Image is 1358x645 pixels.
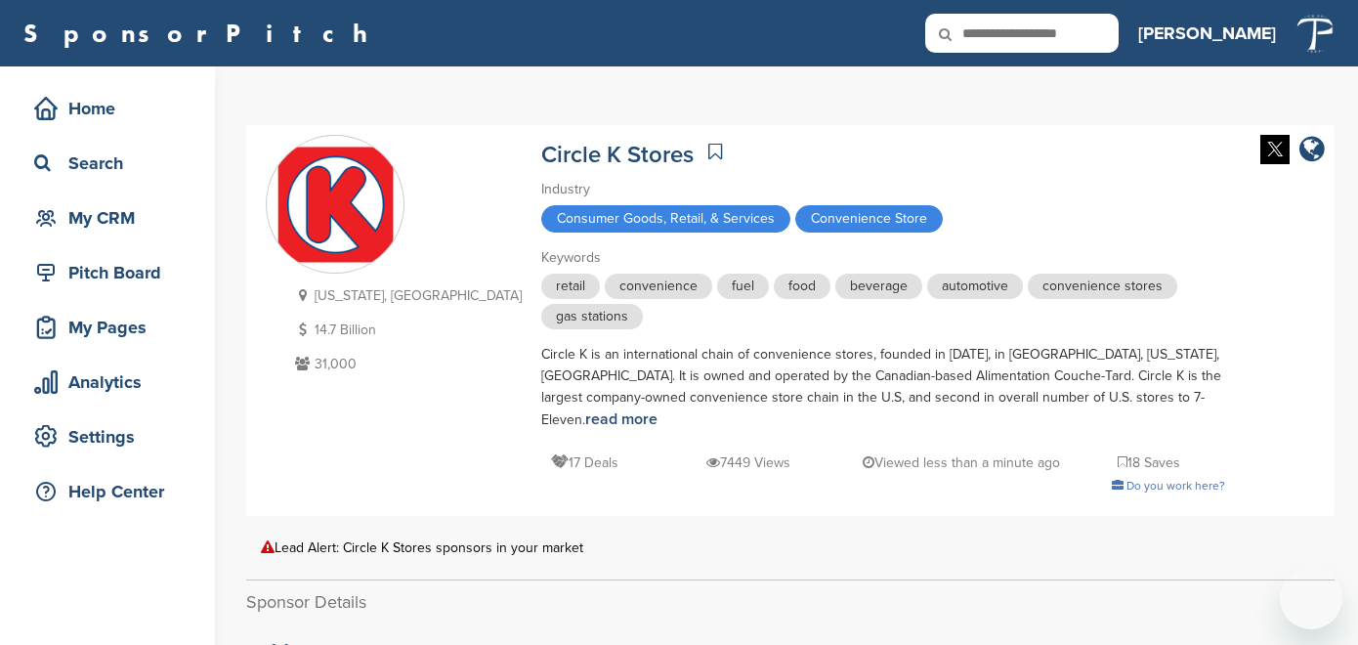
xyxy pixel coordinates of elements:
div: Help Center [29,474,195,509]
div: Keywords [541,247,1225,269]
a: Analytics [20,360,195,405]
p: Viewed less than a minute ago [863,451,1060,475]
p: 7449 Views [706,451,790,475]
a: [PERSON_NAME] [1138,12,1276,55]
a: SponsorPitch [23,21,380,46]
span: Consumer Goods, Retail, & Services [541,205,790,233]
span: fuel [717,274,769,299]
a: Help Center [20,469,195,514]
p: 17 Deals [551,451,618,475]
a: My CRM [20,195,195,240]
div: My Pages [29,310,195,345]
a: Circle K Stores [541,141,694,169]
p: [US_STATE], [GEOGRAPHIC_DATA] [290,283,522,308]
h3: [PERSON_NAME] [1138,20,1276,47]
a: company link [1299,135,1325,167]
a: Search [20,141,195,186]
div: Pitch Board [29,255,195,290]
div: Industry [541,179,1225,200]
p: 14.7 Billion [290,318,522,342]
span: gas stations [541,304,643,329]
div: Home [29,91,195,126]
img: Sponsorpitch & Circle K Stores [267,146,403,264]
a: Settings [20,414,195,459]
p: 31,000 [290,352,522,376]
span: Convenience Store [795,205,943,233]
img: Tp white on transparent [1295,14,1335,55]
p: 18 Saves [1118,451,1180,475]
div: Search [29,146,195,181]
iframe: Button to launch messaging window [1280,567,1342,629]
span: convenience [605,274,712,299]
div: My CRM [29,200,195,236]
img: Twitter white [1260,135,1290,164]
span: retail [541,274,600,299]
span: automotive [927,274,1023,299]
a: read more [585,409,658,429]
span: beverage [835,274,922,299]
a: Pitch Board [20,250,195,295]
div: Analytics [29,365,195,400]
h2: Sponsor Details [246,589,1335,616]
div: Lead Alert: Circle K Stores sponsors in your market [261,540,1320,555]
span: food [774,274,830,299]
div: Circle K is an international chain of convenience stores, founded in [DATE], in [GEOGRAPHIC_DATA]... [541,344,1225,431]
div: Settings [29,419,195,454]
a: Home [20,86,195,131]
a: My Pages [20,305,195,350]
span: convenience stores [1028,274,1177,299]
a: Do you work here? [1112,479,1225,493]
span: Do you work here? [1126,479,1225,493]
